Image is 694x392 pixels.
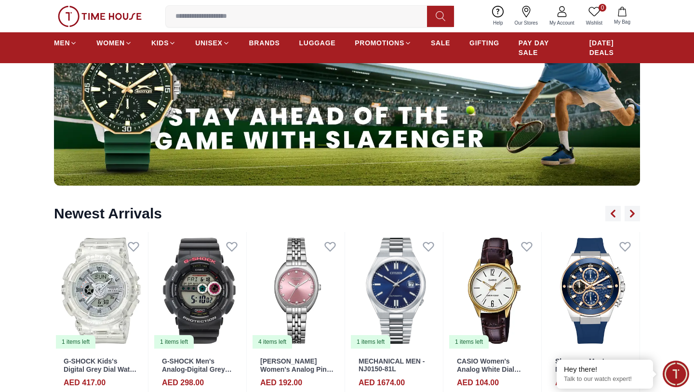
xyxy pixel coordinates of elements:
[64,357,138,381] a: G-SHOCK Kids's Digital Grey Dial Watch - BA-110CR-7A
[555,357,629,381] a: Slazenger Men's Multifunction Blue Dial Watch - SL.9.2557.2.04
[54,38,70,48] span: MEN
[96,34,132,52] a: WOMEN
[509,4,544,28] a: Our Stores
[359,377,405,389] h4: AED 1674.00
[64,377,106,389] h4: AED 417.00
[469,38,499,48] span: GIFTING
[564,375,646,383] p: Talk to our watch expert!
[299,38,336,48] span: LUGGAGE
[469,34,499,52] a: GIFTING
[54,205,162,222] h2: Newest Arrivals
[564,365,646,374] div: Hey there!
[251,232,345,350] img: Lee Cooper Women's Analog Pink Dial Watch - LC07989.300
[546,19,578,27] span: My Account
[54,232,148,350] a: G-SHOCK Kids's Digital Grey Dial Watch - BA-110CR-7A1 items left
[555,377,597,389] h4: AED 455.00
[582,19,606,27] span: Wishlist
[249,38,280,48] span: BRANDS
[349,232,443,350] img: MECHANICAL MEN - NJ0150-81L
[251,232,345,350] a: Lee Cooper Women's Analog Pink Dial Watch - LC07989.3004 items left
[195,38,222,48] span: UNISEX
[589,34,640,61] a: [DATE] DEALS
[489,19,507,27] span: Help
[54,232,148,350] img: G-SHOCK Kids's Digital Grey Dial Watch - BA-110CR-7A
[260,377,302,389] h4: AED 192.00
[580,4,608,28] a: 0Wishlist
[162,377,204,389] h4: AED 298.00
[610,18,634,26] span: My Bag
[449,335,489,349] div: 1 items left
[447,232,541,350] a: CASIO Women's Analog White Dial Watch - LTP-V005GL-7B1 items left
[249,34,280,52] a: BRANDS
[253,335,292,349] div: 4 items left
[151,38,169,48] span: KIDS
[195,34,229,52] a: UNISEX
[154,335,194,349] div: 1 items left
[260,357,334,389] a: [PERSON_NAME] Women's Analog Pink Dial Watch - LC07989.300
[431,38,450,48] span: SALE
[519,38,570,57] span: PAY DAY SALE
[487,4,509,28] a: Help
[431,34,450,52] a: SALE
[162,357,232,389] a: G-SHOCK Men's Analog-Digital Grey Dial Watch - GD-100-1A
[663,361,689,387] div: Chat Widget
[355,38,404,48] span: PROMOTIONS
[447,232,541,350] img: CASIO Women's Analog White Dial Watch - LTP-V005GL-7B
[519,34,570,61] a: PAY DAY SALE
[54,34,77,52] a: MEN
[457,377,499,389] h4: AED 104.00
[96,38,125,48] span: WOMEN
[56,335,95,349] div: 1 items left
[359,357,425,373] a: MECHANICAL MEN - NJ0150-81L
[355,34,412,52] a: PROMOTIONS
[299,34,336,52] a: LUGGAGE
[589,38,640,57] span: [DATE] DEALS
[511,19,542,27] span: Our Stores
[351,335,390,349] div: 1 items left
[608,5,636,27] button: My Bag
[152,232,246,350] img: G-SHOCK Men's Analog-Digital Grey Dial Watch - GD-100-1A
[599,4,606,12] span: 0
[58,6,142,27] img: ...
[152,232,246,350] a: G-SHOCK Men's Analog-Digital Grey Dial Watch - GD-100-1A1 items left
[349,232,443,350] a: MECHANICAL MEN - NJ0150-81L1 items left
[457,357,525,389] a: CASIO Women's Analog White Dial Watch - LTP-V005GL-7B
[546,232,640,350] img: Slazenger Men's Multifunction Blue Dial Watch - SL.9.2557.2.04
[151,34,176,52] a: KIDS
